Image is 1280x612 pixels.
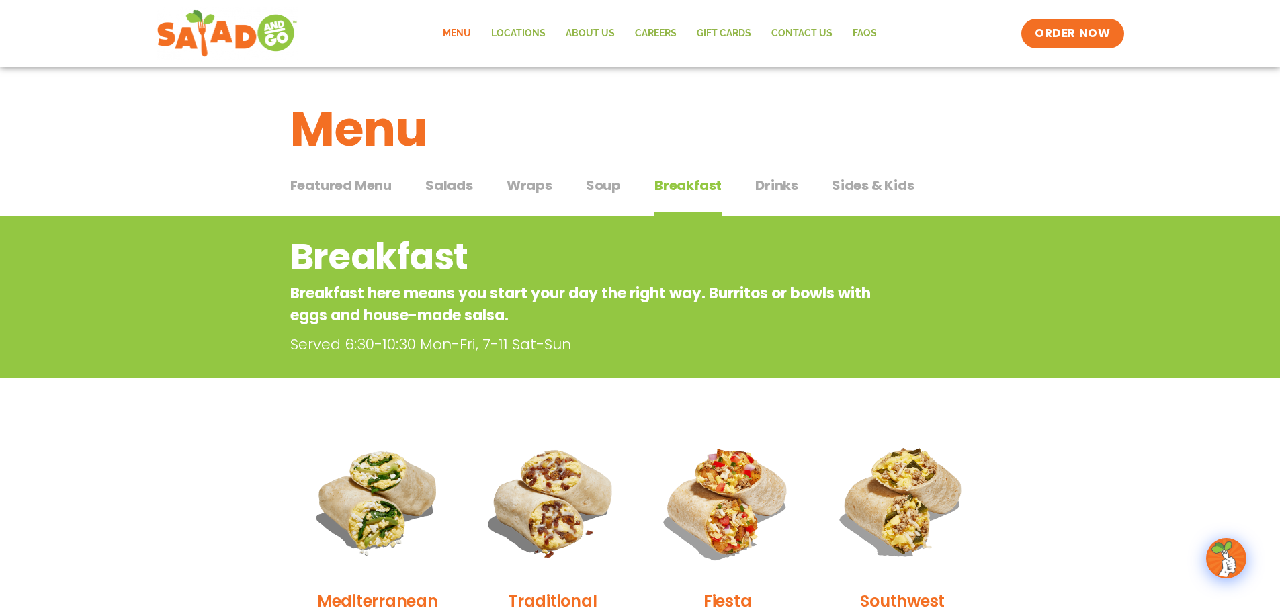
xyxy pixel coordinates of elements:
[290,93,990,165] h1: Menu
[290,333,888,355] p: Served 6:30-10:30 Mon-Fri, 7-11 Sat-Sun
[586,175,621,195] span: Soup
[507,175,552,195] span: Wraps
[433,18,887,49] nav: Menu
[290,282,882,326] p: Breakfast here means you start your day the right way. Burritos or bowls with eggs and house-made...
[425,175,473,195] span: Salads
[832,175,914,195] span: Sides & Kids
[433,18,481,49] a: Menu
[755,175,798,195] span: Drinks
[650,424,806,579] img: Product photo for Fiesta
[1207,539,1245,577] img: wpChatIcon
[157,7,298,60] img: new-SAG-logo-768×292
[556,18,625,49] a: About Us
[290,175,392,195] span: Featured Menu
[475,424,630,579] img: Product photo for Traditional
[290,171,990,216] div: Tabbed content
[825,424,980,579] img: Product photo for Southwest
[687,18,761,49] a: GIFT CARDS
[1035,26,1110,42] span: ORDER NOW
[625,18,687,49] a: Careers
[761,18,843,49] a: Contact Us
[300,424,456,579] img: Product photo for Mediterranean Breakfast Burrito
[481,18,556,49] a: Locations
[654,175,722,195] span: Breakfast
[843,18,887,49] a: FAQs
[290,230,882,284] h2: Breakfast
[1021,19,1123,48] a: ORDER NOW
